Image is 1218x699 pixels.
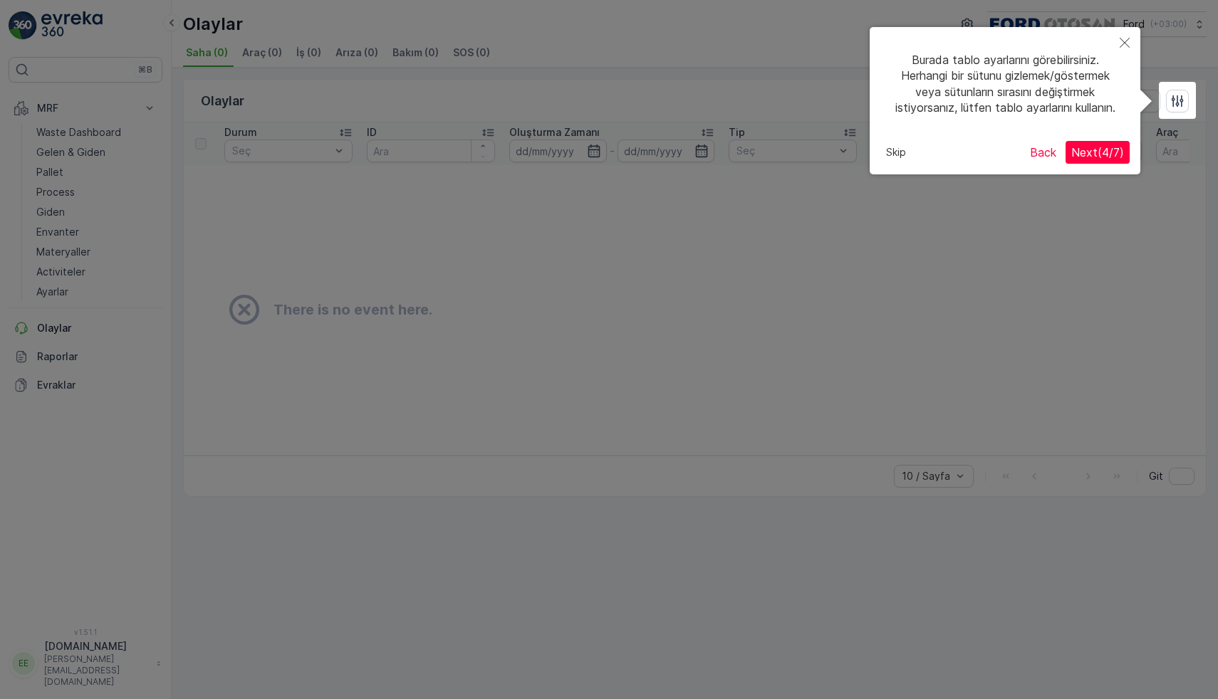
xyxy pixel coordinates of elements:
button: Close [1109,27,1140,60]
button: Next [1066,141,1130,164]
div: Burada tablo ayarlarını görebilirsiniz. Herhangi bir sütunu gizlemek/göstermek veya sütunların sı... [870,27,1140,174]
button: Skip [880,142,912,163]
button: Back [1024,141,1062,164]
div: Burada tablo ayarlarını görebilirsiniz. Herhangi bir sütunu gizlemek/göstermek veya sütunların sı... [880,38,1130,130]
span: Next ( 4 / 7 ) [1071,145,1124,159]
